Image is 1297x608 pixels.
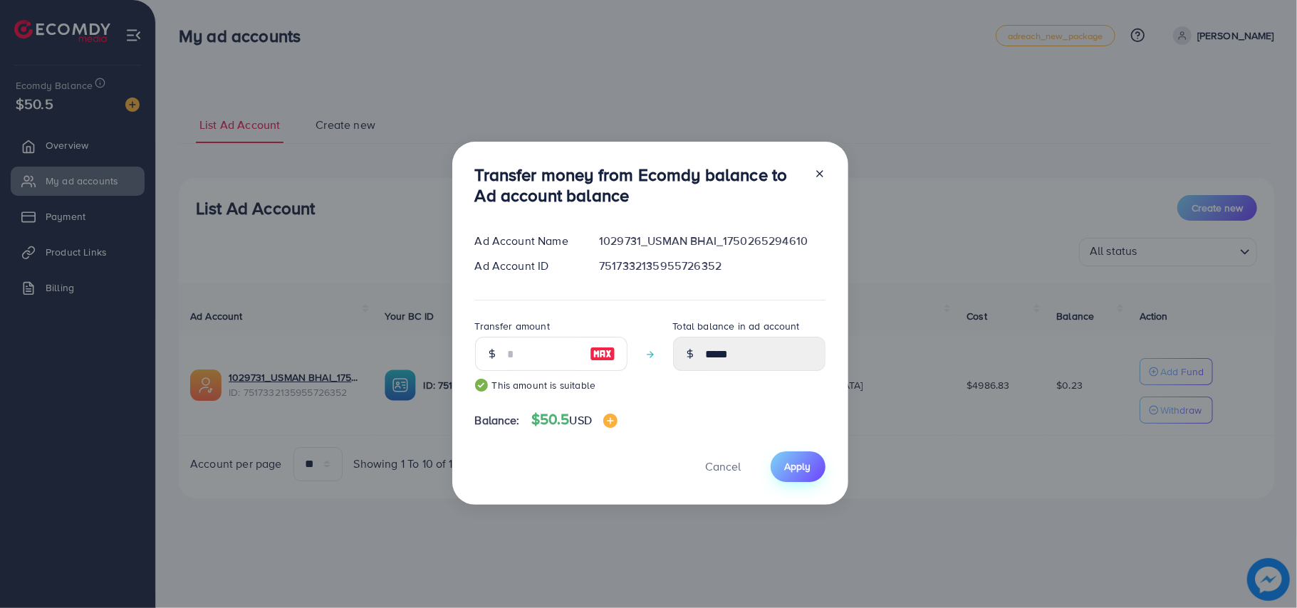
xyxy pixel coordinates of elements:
div: Ad Account ID [464,258,588,274]
h4: $50.5 [531,411,618,429]
small: This amount is suitable [475,378,627,392]
button: Cancel [688,451,759,482]
label: Total balance in ad account [673,319,800,333]
h3: Transfer money from Ecomdy balance to Ad account balance [475,164,803,206]
img: guide [475,379,488,392]
div: 1029731_USMAN BHAI_1750265294610 [588,233,836,249]
label: Transfer amount [475,319,550,333]
img: image [590,345,615,362]
img: image [603,414,618,428]
span: Balance: [475,412,520,429]
div: 7517332135955726352 [588,258,836,274]
button: Apply [771,451,825,482]
div: Ad Account Name [464,233,588,249]
span: Cancel [706,458,741,474]
span: USD [570,412,592,428]
span: Apply [785,459,811,473]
